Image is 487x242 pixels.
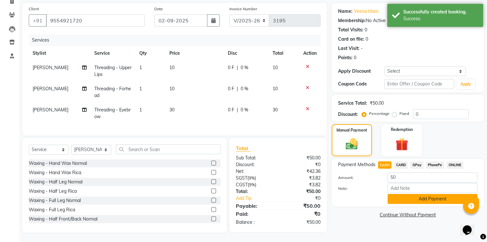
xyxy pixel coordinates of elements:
div: Net: [231,168,278,175]
a: Add Tip [231,195,286,202]
div: 0 [354,54,356,61]
div: ₹50.00 [278,188,325,195]
a: Continue Without Payment [333,212,483,218]
div: No Active Membership [338,17,477,24]
span: 10 [169,65,174,70]
div: ₹42.36 [278,168,325,175]
div: Waxing - Full Leg Normal [29,197,81,204]
label: Invoice Number [229,6,257,12]
input: Search by Name/Mobile/Email/Code [46,14,145,27]
th: Stylist [29,46,90,60]
span: 30 [273,107,278,113]
span: [PERSON_NAME] [33,107,68,113]
button: +91 [29,14,47,27]
th: Disc [224,46,269,60]
th: Price [166,46,224,60]
span: 1 [139,107,142,113]
div: ₹3.82 [278,181,325,188]
div: Sub Total: [231,155,278,161]
span: 0 % [241,64,248,71]
div: Discount: [338,111,358,118]
div: Service Total: [338,100,367,107]
div: Success [403,15,478,22]
div: Paid: [231,210,278,218]
div: Successfully created booking. [403,9,478,15]
div: ₹0 [278,161,325,168]
button: Apply [457,79,475,89]
span: 30 [169,107,174,113]
img: _cash.svg [342,137,362,151]
div: 0 [366,36,368,43]
div: Services [29,34,325,46]
input: Add Note [388,183,477,193]
label: Manual Payment [336,127,367,133]
div: Waxing - Half Front/Back Normal [29,216,97,222]
div: ₹50.00 [278,202,325,210]
span: CASH [378,161,392,169]
div: Coupon Code [338,81,384,87]
span: 9% [249,175,255,181]
div: ₹50.00 [278,219,325,226]
label: Redemption [391,127,413,133]
div: Payable: [231,202,278,210]
div: Waxing - Half Leg Normal [29,179,82,185]
div: ₹0 [278,210,325,218]
div: - [361,45,363,52]
div: Total Visits: [338,27,363,33]
span: 0 F [228,85,234,92]
input: Enter Offer / Coupon Code [384,79,454,89]
div: Membership: [338,17,366,24]
span: 0 F [228,64,234,71]
a: Veena Mam [354,8,378,15]
span: 10 [169,86,174,92]
label: Note: [333,186,383,191]
span: PhonePe [426,161,444,169]
label: Amount: [333,175,383,181]
label: Client [29,6,39,12]
span: 0 F [228,107,234,113]
div: Balance : [231,219,278,226]
span: [PERSON_NAME] [33,65,68,70]
div: 0 [365,27,367,33]
span: SGST [236,175,247,181]
span: | [237,107,238,113]
div: Last Visit: [338,45,359,52]
span: 9% [249,182,255,187]
span: | [237,85,238,92]
label: Fixed [399,111,409,117]
div: Waxing - Hand Wax Normal [29,160,87,167]
div: Points: [338,54,352,61]
input: Search or Scan [116,144,220,154]
span: 10 [273,86,278,92]
span: 0 % [241,107,248,113]
span: [PERSON_NAME] [33,86,68,92]
span: Payment Methods [338,161,375,168]
div: Waxing - Hand Wax Rica [29,169,81,176]
th: Service [90,46,135,60]
div: ₹50.00 [278,155,325,161]
span: | [237,64,238,71]
span: Threading - Eyebrow [94,107,131,119]
iframe: chat widget [460,216,481,236]
th: Qty [135,46,166,60]
div: ( ) [231,181,278,188]
div: Waxing - Full Leg Rica [29,206,75,213]
div: Name: [338,8,352,15]
th: Total [269,46,299,60]
span: CGST [236,182,248,188]
button: Add Payment [388,194,477,204]
th: Action [299,46,321,60]
span: 1 [139,86,142,92]
span: Threading - Forhead [94,86,131,98]
div: ₹0 [286,195,325,202]
input: Amount [388,173,477,182]
span: ONLINE [447,161,463,169]
div: ( ) [231,175,278,181]
span: 1 [139,65,142,70]
div: ₹50.00 [370,100,384,107]
span: GPay [410,161,423,169]
div: Waxing - Half Leg Rica [29,188,77,195]
span: 0 % [241,85,248,92]
label: Date [154,6,163,12]
div: Discount: [231,161,278,168]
